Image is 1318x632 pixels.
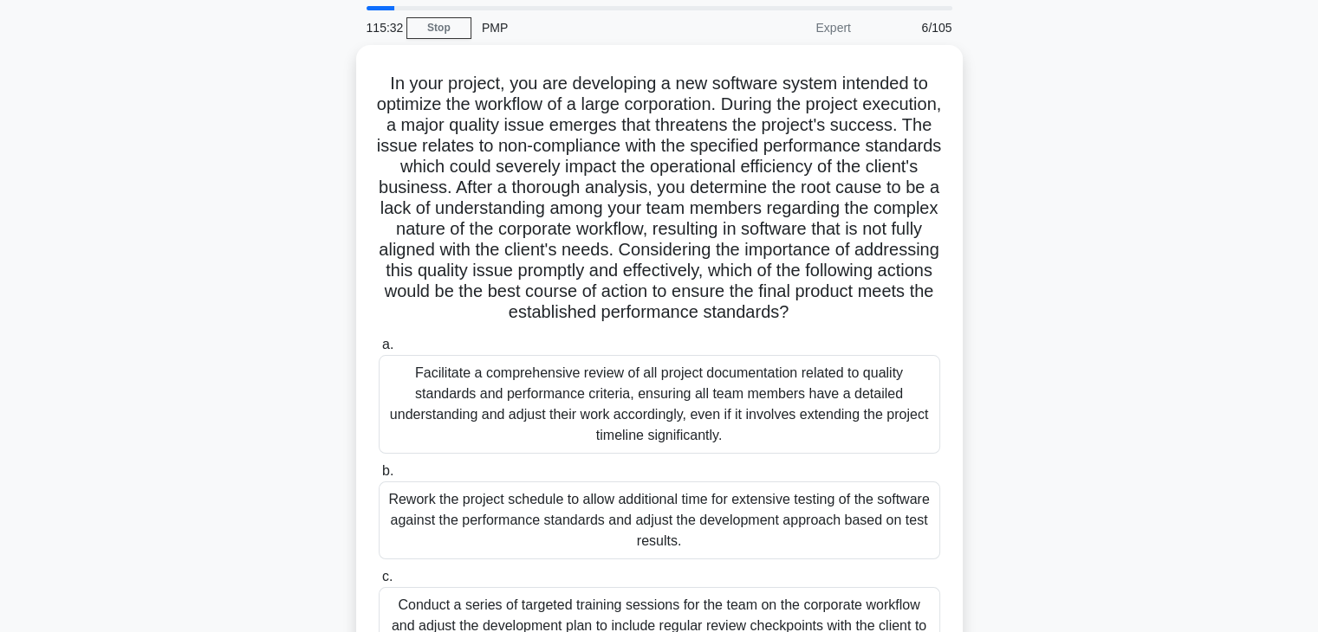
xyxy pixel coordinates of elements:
span: c. [382,569,393,584]
a: Stop [406,17,471,39]
div: Facilitate a comprehensive review of all project documentation related to quality standards and p... [379,355,940,454]
div: 6/105 [861,10,963,45]
div: 115:32 [356,10,406,45]
h5: In your project, you are developing a new software system intended to optimize the workflow of a ... [377,73,942,324]
div: Rework the project schedule to allow additional time for extensive testing of the software agains... [379,481,940,559]
span: b. [382,463,393,478]
div: PMP [471,10,710,45]
span: a. [382,337,393,351]
div: Expert [710,10,861,45]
